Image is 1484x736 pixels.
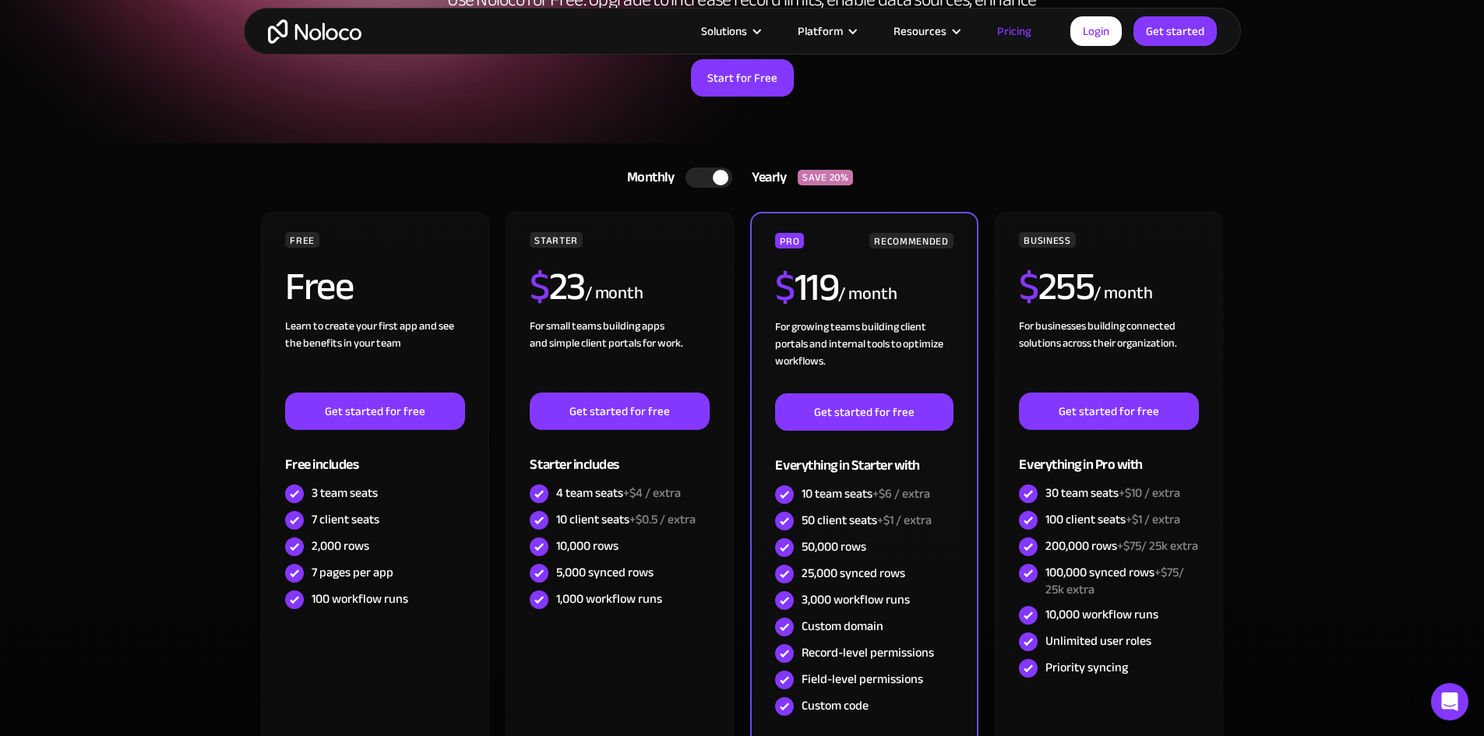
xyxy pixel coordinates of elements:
div: 10 team seats [802,485,930,502]
span: +$1 / extra [1126,508,1180,531]
div: Solutions [682,21,778,41]
div: 100 workflow runs [312,590,408,607]
div: 100 client seats [1045,511,1180,528]
div: RECOMMENDED [869,233,953,248]
div: Unlimited user roles [1045,632,1151,650]
h2: 119 [775,268,838,307]
div: Custom code [802,697,869,714]
span: $ [1019,250,1038,323]
div: 2,000 rows [312,537,369,555]
div: Everything in Starter with [775,431,953,481]
div: 3 team seats [312,484,378,502]
div: PRO [775,233,804,248]
div: 10 client seats [556,511,696,528]
span: +$75/ 25k extra [1045,561,1184,601]
div: 30 team seats [1045,484,1180,502]
div: 10,000 rows [556,537,619,555]
div: Learn to create your first app and see the benefits in your team ‍ [285,318,464,393]
div: For businesses building connected solutions across their organization. ‍ [1019,318,1198,393]
a: Get started for free [775,393,953,431]
div: / month [1094,281,1152,306]
div: BUSINESS [1019,232,1075,248]
div: 50 client seats [802,512,932,529]
div: 10,000 workflow runs [1045,606,1158,623]
div: 25,000 synced rows [802,565,905,582]
div: SAVE 20% [798,170,853,185]
div: Platform [778,21,874,41]
div: Field-level permissions [802,671,923,688]
div: Solutions [701,21,747,41]
div: / month [585,281,643,306]
div: STARTER [530,232,582,248]
div: 5,000 synced rows [556,564,654,581]
div: Record-level permissions [802,644,934,661]
a: Get started for free [285,393,464,430]
h2: Free [285,267,353,306]
span: +$6 / extra [872,482,930,505]
span: +$0.5 / extra [629,508,696,531]
h2: 23 [530,267,585,306]
div: 3,000 workflow runs [802,591,910,608]
div: / month [838,282,897,307]
a: Get started for free [1019,393,1198,430]
div: 4 team seats [556,484,681,502]
span: $ [775,251,795,324]
a: Get started for free [530,393,709,430]
div: 100,000 synced rows [1045,564,1198,598]
div: 7 pages per app [312,564,393,581]
div: 7 client seats [312,511,379,528]
span: $ [530,250,549,323]
div: Free includes [285,430,464,481]
div: 200,000 rows [1045,537,1198,555]
div: Resources [894,21,946,41]
span: +$75/ 25k extra [1117,534,1198,558]
span: +$4 / extra [623,481,681,505]
a: Login [1070,16,1122,46]
a: home [268,19,361,44]
div: Priority syncing [1045,659,1128,676]
h2: 255 [1019,267,1094,306]
div: Open Intercom Messenger [1431,683,1468,720]
a: Start for Free [691,59,794,97]
div: Monthly [608,166,686,189]
div: Platform [798,21,843,41]
a: Pricing [978,21,1051,41]
div: For small teams building apps and simple client portals for work. ‍ [530,318,709,393]
div: 50,000 rows [802,538,866,555]
div: Resources [874,21,978,41]
div: Custom domain [802,618,883,635]
div: Yearly [732,166,798,189]
div: Starter includes [530,430,709,481]
div: 1,000 workflow runs [556,590,662,607]
a: Get started [1133,16,1217,46]
span: +$1 / extra [877,509,932,532]
div: FREE [285,232,319,248]
span: +$10 / extra [1119,481,1180,505]
div: Everything in Pro with [1019,430,1198,481]
div: For growing teams building client portals and internal tools to optimize workflows. [775,319,953,393]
